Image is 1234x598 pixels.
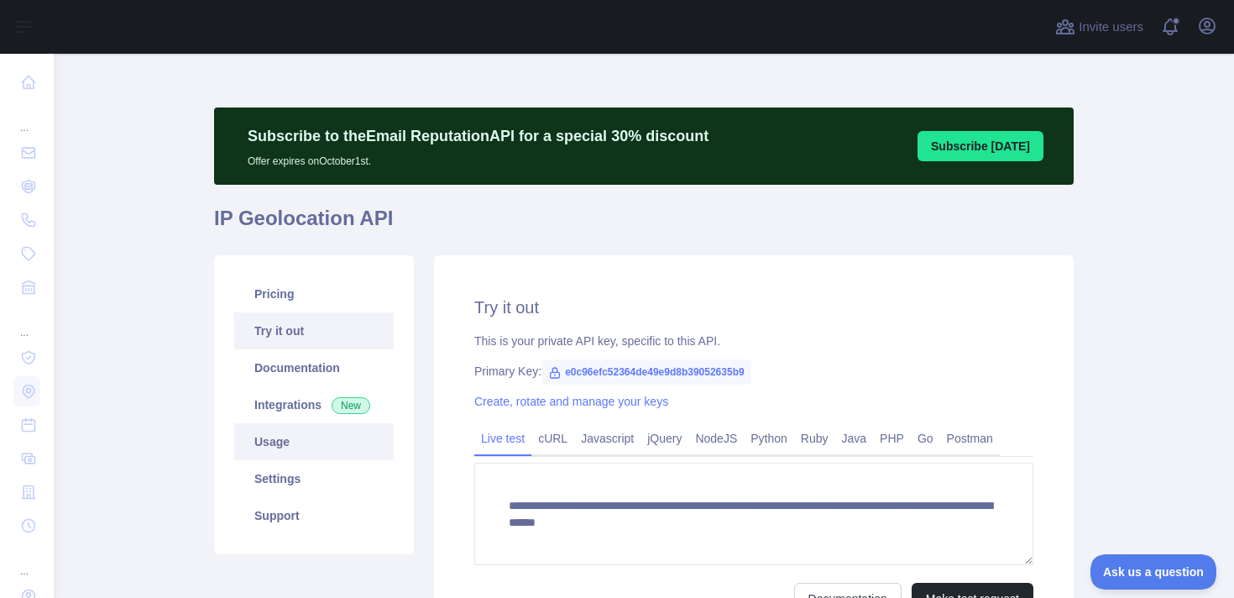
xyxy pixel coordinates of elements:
iframe: Toggle Customer Support [1090,554,1217,590]
a: PHP [873,425,911,452]
span: e0c96efc52364de49e9d8b39052635b9 [541,359,751,385]
a: Go [911,425,940,452]
p: Offer expires on October 1st. [248,148,709,168]
span: New [332,397,370,414]
a: Documentation [234,349,394,386]
a: Try it out [234,312,394,349]
a: Python [744,425,794,452]
div: ... [13,101,40,134]
p: Subscribe to the Email Reputation API for a special 30 % discount [248,124,709,148]
a: Javascript [574,425,641,452]
a: Integrations New [234,386,394,423]
h1: IP Geolocation API [214,205,1074,245]
h2: Try it out [474,296,1033,319]
a: cURL [531,425,574,452]
span: Invite users [1079,18,1143,37]
a: Java [835,425,874,452]
a: Usage [234,423,394,460]
a: Support [234,497,394,534]
div: Primary Key: [474,363,1033,380]
a: Live test [474,425,531,452]
div: ... [13,544,40,578]
button: Subscribe [DATE] [918,131,1043,161]
button: Invite users [1052,13,1147,40]
a: jQuery [641,425,688,452]
div: This is your private API key, specific to this API. [474,333,1033,349]
a: Pricing [234,275,394,312]
a: Postman [940,425,1000,452]
a: NodeJS [688,425,744,452]
a: Settings [234,460,394,497]
div: ... [13,306,40,339]
a: Ruby [794,425,835,452]
a: Create, rotate and manage your keys [474,395,668,408]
